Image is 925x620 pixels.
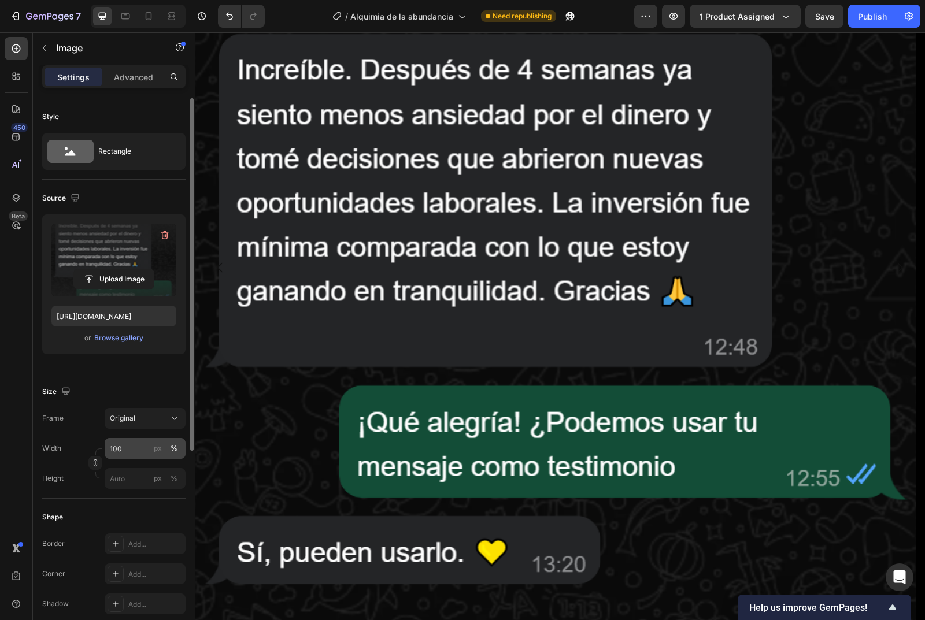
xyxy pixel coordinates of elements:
div: Open Intercom Messenger [886,563,913,591]
button: Upload Image [73,269,154,289]
label: Width [42,443,61,454]
input: https://example.com/image.jpg [51,306,176,326]
button: Show survey - Help us improve GemPages! [749,600,900,614]
span: 1 product assigned [700,10,775,23]
label: Frame [42,413,64,424]
div: % [171,443,177,454]
div: Corner [42,569,65,579]
div: Browse gallery [94,333,143,343]
button: Original [105,408,186,429]
span: Original [110,413,135,424]
span: / [345,10,348,23]
button: Publish [848,5,897,28]
button: % [151,472,165,485]
p: Settings [57,71,90,83]
div: 450 [11,123,28,132]
span: Save [815,12,834,21]
div: Undo/Redo [218,5,265,28]
div: Source [42,191,82,206]
span: or [84,331,91,345]
button: 7 [5,5,86,28]
span: Alquimia de la abundancia [350,10,453,23]
div: px [154,443,162,454]
p: Image [56,41,154,55]
button: % [151,441,165,455]
input: px% [105,468,186,489]
button: Save [805,5,843,28]
div: Shadow [42,599,69,609]
p: Advanced [114,71,153,83]
input: px% [105,438,186,459]
div: Add... [128,599,183,610]
div: px [154,473,162,484]
button: 1 product assigned [690,5,801,28]
p: 7 [76,9,81,23]
button: px [167,441,181,455]
div: Publish [858,10,887,23]
button: Browse gallery [94,332,144,344]
div: Border [42,539,65,549]
div: Rectangle [98,138,169,165]
div: Size [42,384,73,400]
div: Shape [42,512,63,522]
div: Add... [128,539,183,550]
span: Need republishing [493,11,552,21]
button: Carousel Next Arrow [689,219,721,251]
div: Beta [9,211,28,221]
div: Style [42,112,59,122]
span: Help us improve GemPages! [749,602,886,613]
label: Height [42,473,64,484]
div: % [171,473,177,484]
button: px [167,472,181,485]
iframe: Design area [195,32,925,620]
div: Add... [128,569,183,580]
